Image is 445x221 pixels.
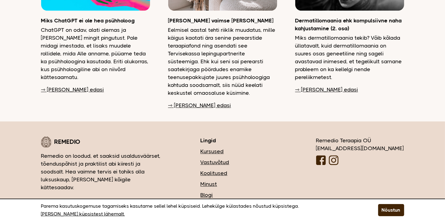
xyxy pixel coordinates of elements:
p: Parema kasutuskogemuse tagamiseks kasutame sellel lehel küpsiseid. Lehekülge külastades nõustud k... [41,202,363,218]
a: ⇾ [PERSON_NAME] edasi [168,101,231,109]
p: Eelmisel aastal tehti riiklik muudatus, mille käigus kaotati ära senine perearstide teraapiafond ... [168,26,277,97]
a: Kursused [201,147,280,155]
a: Blogi [201,191,280,199]
p: Miks dermatillomaania tekib? Võib kõlada üllatavalt, kuid dermatillomaania on suures osas geneeti... [295,34,404,81]
a: [PERSON_NAME] küpsistest lähemalt. [41,210,125,218]
p: Remedio on loodud, et saaksid usaldusväärset, tõenduspõhist ja praktilist abi kiiresti ja soodsal... [41,152,164,191]
img: Remedio logo [41,137,51,147]
a: Minust [201,180,280,188]
button: Nõustun [378,204,404,216]
h3: Miks ChatGPT ei ole hea psühholoog [41,17,150,25]
h3: Lingid [201,137,280,144]
h3: [PERSON_NAME] vaimse [PERSON_NAME] [168,17,277,25]
img: Facebooki logo [316,155,326,165]
img: Instagrammi logo [329,155,339,165]
a: Koolitused [201,169,280,177]
div: [EMAIL_ADDRESS][DOMAIN_NAME] [316,144,404,152]
p: ChatGPT on odav, alati olemas ja [PERSON_NAME] mingit pingutust. Pole midagi imestada, et lisaks ... [41,26,150,81]
div: Remedio Teraapia OÜ [316,137,404,167]
a: ⇾ [PERSON_NAME] edasi [295,86,358,94]
h3: Dermatillomaania ehk kompulsiivne naha kahjustamine (2. osa) [295,17,404,32]
a: Vastuvõtud [201,158,280,166]
a: ⇾ [PERSON_NAME] edasi [41,86,104,94]
div: Remedio [41,137,164,147]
